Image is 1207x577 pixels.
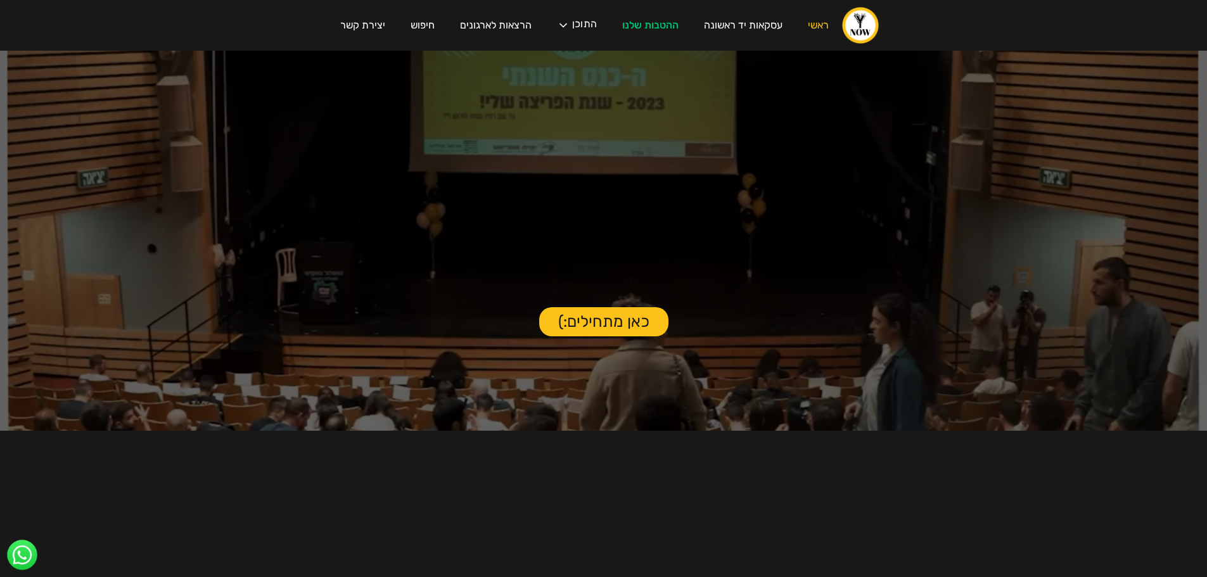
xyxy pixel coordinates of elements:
a: חיפוש [398,8,447,43]
a: הרצאות לארגונים [447,8,544,43]
a: ראשי [795,8,841,43]
a: ההטבות שלנו [610,8,691,43]
a: כאן מתחילים:) [539,307,668,336]
a: עסקאות יד ראשונה [691,8,795,43]
div: התוכן [572,19,597,32]
a: יצירת קשר [328,8,398,43]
